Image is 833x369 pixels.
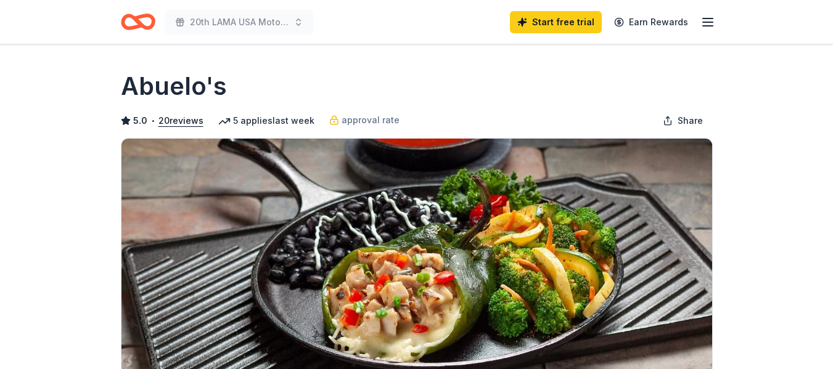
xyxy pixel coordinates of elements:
[133,113,147,128] span: 5.0
[678,113,703,128] span: Share
[510,11,602,33] a: Start free trial
[158,113,203,128] button: 20reviews
[121,69,227,103] h1: Abuelo's
[342,113,400,128] span: approval rate
[165,10,313,34] button: 20th LAMA USA Motor Touring Rally
[218,113,314,128] div: 5 applies last week
[653,108,713,133] button: Share
[190,15,289,30] span: 20th LAMA USA Motor Touring Rally
[329,113,400,128] a: approval rate
[150,116,155,126] span: •
[121,7,155,36] a: Home
[607,11,696,33] a: Earn Rewards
